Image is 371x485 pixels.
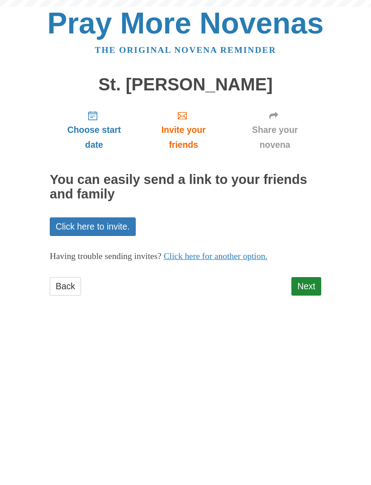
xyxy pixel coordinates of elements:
[50,173,321,202] h2: You can easily send a link to your friends and family
[50,103,138,157] a: Choose start date
[164,251,268,261] a: Click here for another option.
[291,277,321,296] a: Next
[50,251,162,261] span: Having trouble sending invites?
[59,122,129,152] span: Choose start date
[238,122,312,152] span: Share your novena
[48,6,324,40] a: Pray More Novenas
[50,75,321,94] h1: St. [PERSON_NAME]
[228,103,321,157] a: Share your novena
[138,103,228,157] a: Invite your friends
[50,217,136,236] a: Click here to invite.
[50,277,81,296] a: Back
[95,45,276,55] a: The original novena reminder
[147,122,219,152] span: Invite your friends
